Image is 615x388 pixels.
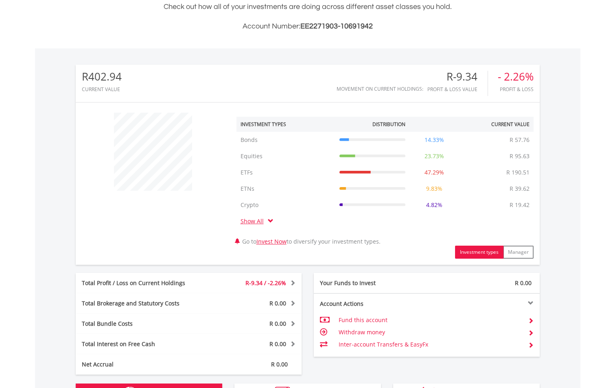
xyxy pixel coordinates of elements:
td: R 39.62 [506,181,534,197]
td: 9.83% [409,181,459,197]
div: CURRENT VALUE [82,87,122,92]
td: Inter-account Transfers & EasyFx [339,338,521,351]
td: 23.73% [409,148,459,164]
button: Manager [503,246,534,259]
td: Crypto [236,197,335,213]
span: EE2271903-10691942 [300,22,373,30]
div: Profit & Loss [498,87,534,92]
td: Fund this account [339,314,521,326]
td: 4.82% [409,197,459,213]
span: R 0.00 [269,340,286,348]
div: - 2.26% [498,71,534,83]
span: R 0.00 [269,320,286,327]
td: 47.29% [409,164,459,181]
div: Total Bundle Costs [76,320,208,328]
a: Show All [241,217,268,225]
span: R 0.00 [269,299,286,307]
div: Total Profit / Loss on Current Holdings [76,279,208,287]
button: Investment types [455,246,503,259]
div: Total Interest on Free Cash [76,340,208,348]
div: Go to to diversify your investment types. [230,109,540,259]
td: Bonds [236,132,335,148]
td: R 57.76 [506,132,534,148]
div: R402.94 [82,71,122,83]
td: R 190.51 [502,164,534,181]
span: R 0.00 [271,360,288,368]
h3: Account Number: [76,21,540,32]
td: ETFs [236,164,335,181]
div: Movement on Current Holdings: [337,86,423,92]
th: Current Value [459,117,534,132]
div: Account Actions [314,300,427,308]
div: Your Funds to Invest [314,279,427,287]
span: R 0.00 [515,279,532,287]
div: Profit & Loss Value [427,87,488,92]
th: Investment Types [236,117,335,132]
div: Net Accrual [76,360,208,368]
div: Total Brokerage and Statutory Costs [76,299,208,307]
div: Distribution [372,121,405,128]
td: 14.33% [409,132,459,148]
div: Check out how all of your investments are doing across different asset classes you hold. [76,1,540,32]
div: R-9.34 [427,71,488,83]
td: Withdraw money [339,326,521,338]
td: R 95.63 [506,148,534,164]
td: Equities [236,148,335,164]
td: R 19.42 [506,197,534,213]
td: ETNs [236,181,335,197]
a: Invest Now [256,238,287,245]
span: R-9.34 / -2.26% [245,279,286,287]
